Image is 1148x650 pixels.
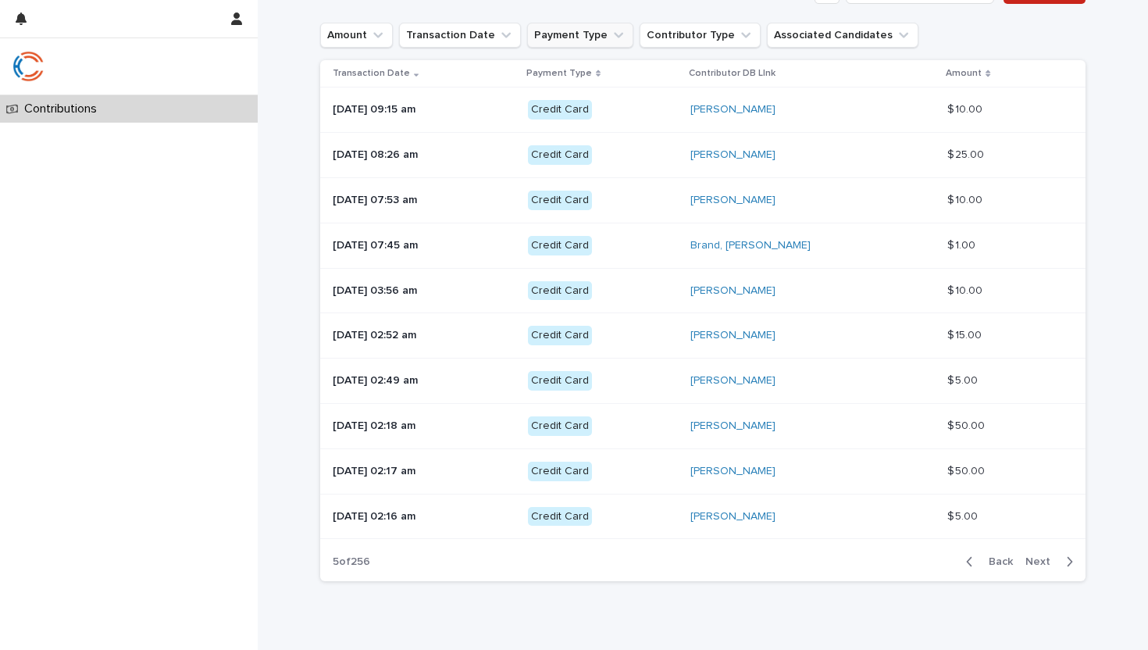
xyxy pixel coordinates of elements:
tr: [DATE] 08:26 amCredit Card[PERSON_NAME] $ 25.00$ 25.00 [320,133,1086,178]
p: [DATE] 03:56 am [333,284,515,298]
p: [DATE] 09:15 am [333,103,515,116]
button: Contributor Type [640,23,761,48]
div: Credit Card [528,236,592,255]
p: Transaction Date [333,65,410,82]
div: Credit Card [528,462,592,481]
button: Amount [320,23,393,48]
tr: [DATE] 09:15 amCredit Card[PERSON_NAME] $ 10.00$ 10.00 [320,87,1086,133]
a: Brand, [PERSON_NAME] [690,239,811,252]
p: $ 50.00 [947,462,988,478]
p: $ 5.00 [947,371,981,387]
p: 5 of 256 [320,543,383,581]
a: [PERSON_NAME] [690,194,775,207]
button: Payment Type [527,23,633,48]
span: Back [979,556,1013,567]
div: Credit Card [528,371,592,391]
div: Credit Card [528,326,592,345]
tr: [DATE] 02:52 amCredit Card[PERSON_NAME] $ 15.00$ 15.00 [320,313,1086,359]
button: Transaction Date [399,23,521,48]
p: $ 10.00 [947,191,986,207]
p: [DATE] 07:53 am [333,194,515,207]
span: Next [1025,556,1060,567]
p: Amount [946,65,982,82]
a: [PERSON_NAME] [690,284,775,298]
div: Credit Card [528,191,592,210]
div: Credit Card [528,416,592,436]
p: [DATE] 02:52 am [333,329,515,342]
div: Credit Card [528,100,592,120]
tr: [DATE] 02:49 amCredit Card[PERSON_NAME] $ 5.00$ 5.00 [320,359,1086,404]
p: $ 10.00 [947,100,986,116]
img: qJrBEDQOT26p5MY9181R [12,51,44,82]
tr: [DATE] 07:45 amCredit CardBrand, [PERSON_NAME] $ 1.00$ 1.00 [320,223,1086,268]
div: Credit Card [528,507,592,527]
p: $ 15.00 [947,326,985,342]
tr: [DATE] 07:53 amCredit Card[PERSON_NAME] $ 10.00$ 10.00 [320,177,1086,223]
p: $ 25.00 [947,145,987,162]
p: $ 10.00 [947,281,986,298]
div: Credit Card [528,145,592,165]
p: $ 1.00 [947,236,979,252]
p: [DATE] 07:45 am [333,239,515,252]
p: Contributor DB LInk [689,65,775,82]
p: [DATE] 02:49 am [333,374,515,387]
p: $ 5.00 [947,507,981,523]
p: [DATE] 08:26 am [333,148,515,162]
div: Credit Card [528,281,592,301]
a: [PERSON_NAME] [690,148,775,162]
a: [PERSON_NAME] [690,103,775,116]
tr: [DATE] 02:18 amCredit Card[PERSON_NAME] $ 50.00$ 50.00 [320,403,1086,448]
tr: [DATE] 02:17 amCredit Card[PERSON_NAME] $ 50.00$ 50.00 [320,448,1086,494]
p: [DATE] 02:16 am [333,510,515,523]
tr: [DATE] 03:56 amCredit Card[PERSON_NAME] $ 10.00$ 10.00 [320,268,1086,313]
tr: [DATE] 02:16 amCredit Card[PERSON_NAME] $ 5.00$ 5.00 [320,494,1086,539]
a: [PERSON_NAME] [690,510,775,523]
button: Back [954,555,1019,569]
button: Associated Candidates [767,23,918,48]
p: [DATE] 02:17 am [333,465,515,478]
a: [PERSON_NAME] [690,465,775,478]
a: [PERSON_NAME] [690,374,775,387]
a: [PERSON_NAME] [690,420,775,433]
p: $ 50.00 [947,416,988,433]
a: [PERSON_NAME] [690,329,775,342]
p: Contributions [18,102,109,116]
button: Next [1019,555,1086,569]
p: Payment Type [526,65,592,82]
p: [DATE] 02:18 am [333,420,515,433]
